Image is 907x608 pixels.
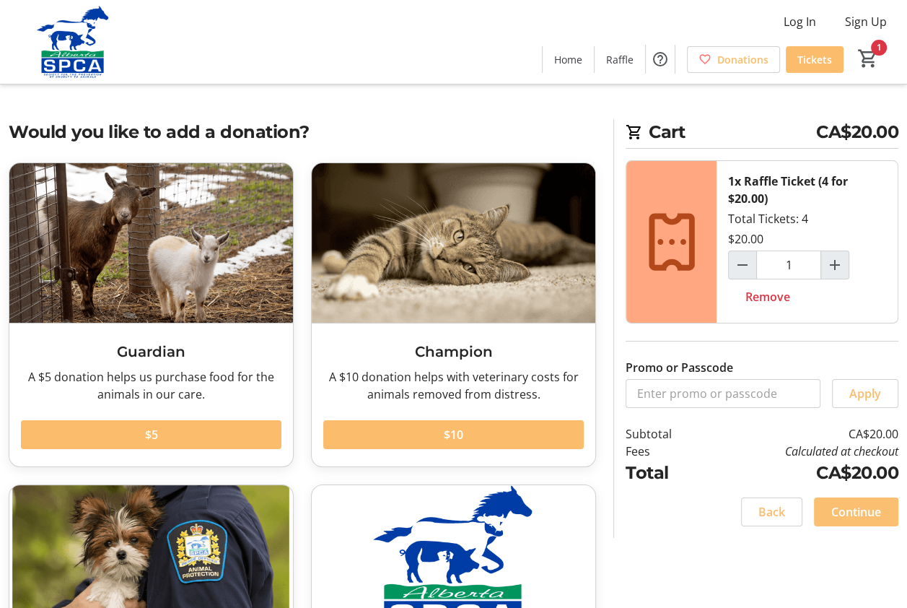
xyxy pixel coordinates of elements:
span: $10 [444,426,463,443]
span: Donations [717,52,768,67]
span: Sign Up [845,13,887,30]
td: Fees [626,443,704,460]
span: Raffle [606,52,634,67]
h3: Champion [323,341,584,362]
button: Back [741,498,802,526]
button: Continue [814,498,898,526]
button: Log In [772,10,828,33]
button: $10 [323,420,584,449]
a: Raffle [595,46,645,73]
label: Promo or Passcode [626,359,733,376]
input: Raffle Ticket (4 for $20.00) Quantity [756,251,821,279]
a: Tickets [786,46,844,73]
span: CA$20.00 [816,119,898,145]
a: Donations [687,46,780,73]
td: Subtotal [626,425,704,443]
img: Guardian [9,163,293,323]
td: Calculated at checkout [704,443,898,460]
button: Help [646,45,675,74]
span: Home [554,52,582,67]
h2: Cart [626,119,898,149]
h2: Would you like to add a donation? [9,119,596,145]
button: Sign Up [833,10,898,33]
span: Tickets [797,52,832,67]
span: $5 [145,426,158,443]
div: A $10 donation helps with veterinary costs for animals removed from distress. [323,368,584,403]
input: Enter promo or passcode [626,379,820,408]
span: Log In [784,13,816,30]
div: 1x Raffle Ticket (4 for $20.00) [728,173,886,207]
div: $20.00 [728,230,763,248]
span: Remove [745,288,790,305]
button: Increment by one [821,251,849,279]
td: Total [626,460,704,486]
button: $5 [21,420,281,449]
div: Total Tickets: 4 [717,161,898,323]
span: Continue [831,503,881,521]
span: Back [758,503,785,521]
button: Cart [855,45,881,71]
td: CA$20.00 [704,425,898,443]
span: Apply [849,385,881,402]
td: CA$20.00 [704,460,898,486]
h3: Guardian [21,341,281,362]
img: Champion [312,163,595,323]
a: Home [543,46,594,73]
button: Apply [832,379,898,408]
img: Alberta SPCA's Logo [9,6,137,78]
button: Remove [728,282,807,311]
div: A $5 donation helps us purchase food for the animals in our care. [21,368,281,403]
button: Decrement by one [729,251,756,279]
